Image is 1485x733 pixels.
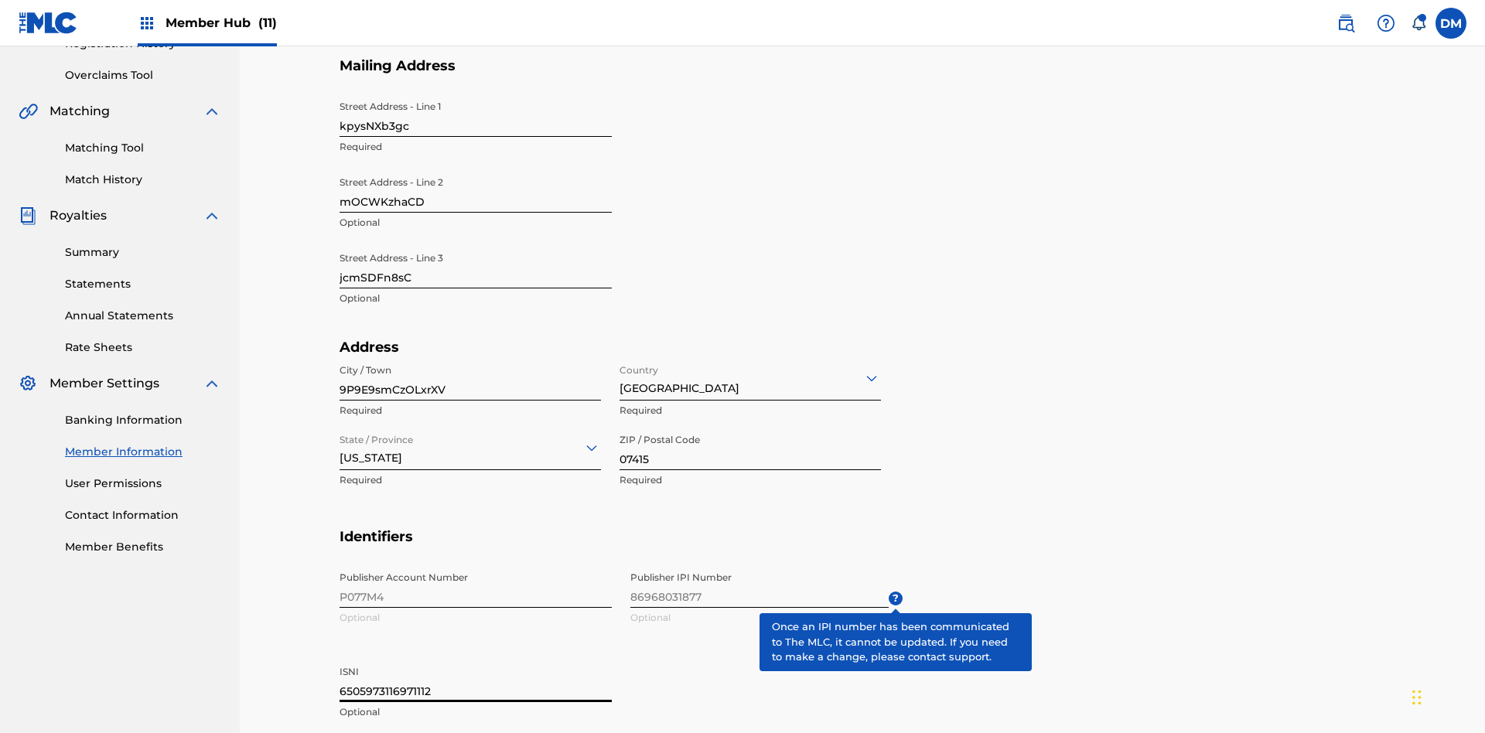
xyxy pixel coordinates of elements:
a: Rate Sheets [65,339,221,356]
div: Help [1371,8,1401,39]
h5: Mailing Address [340,57,1385,94]
a: Matching Tool [65,140,221,156]
div: Notifications [1411,15,1426,31]
p: Required [340,140,612,154]
iframe: Chat Widget [1408,659,1485,733]
img: Royalties [19,206,37,225]
a: Statements [65,276,221,292]
a: Public Search [1330,8,1361,39]
span: Member Hub [166,14,277,32]
img: expand [203,374,221,393]
div: User Menu [1435,8,1466,39]
div: [GEOGRAPHIC_DATA] [620,359,881,397]
p: Required [340,473,601,487]
span: ? [889,592,903,605]
a: Banking Information [65,412,221,428]
div: Drag [1412,674,1422,721]
img: MLC Logo [19,12,78,34]
img: help [1377,14,1395,32]
label: Country [620,354,658,377]
h5: Address [340,339,903,356]
a: Member Benefits [65,539,221,555]
span: (11) [258,15,277,30]
label: State / Province [340,424,413,447]
a: Match History [65,172,221,188]
img: expand [203,206,221,225]
p: Optional [340,291,612,305]
img: expand [203,102,221,121]
a: User Permissions [65,476,221,492]
img: search [1336,14,1355,32]
p: Required [340,404,601,418]
p: Optional [340,216,612,230]
img: Top Rightsholders [138,14,156,32]
div: [US_STATE] [340,428,601,466]
p: Required [620,473,881,487]
img: Member Settings [19,374,37,393]
p: Optional [340,705,612,719]
span: Royalties [49,206,107,225]
a: Annual Statements [65,308,221,324]
a: Summary [65,244,221,261]
span: Matching [49,102,110,121]
h5: Identifiers [340,528,1385,564]
a: Member Information [65,444,221,460]
a: Overclaims Tool [65,67,221,84]
a: Contact Information [65,507,221,523]
img: Matching [19,102,38,121]
p: Required [620,404,881,418]
span: Member Settings [49,374,159,393]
